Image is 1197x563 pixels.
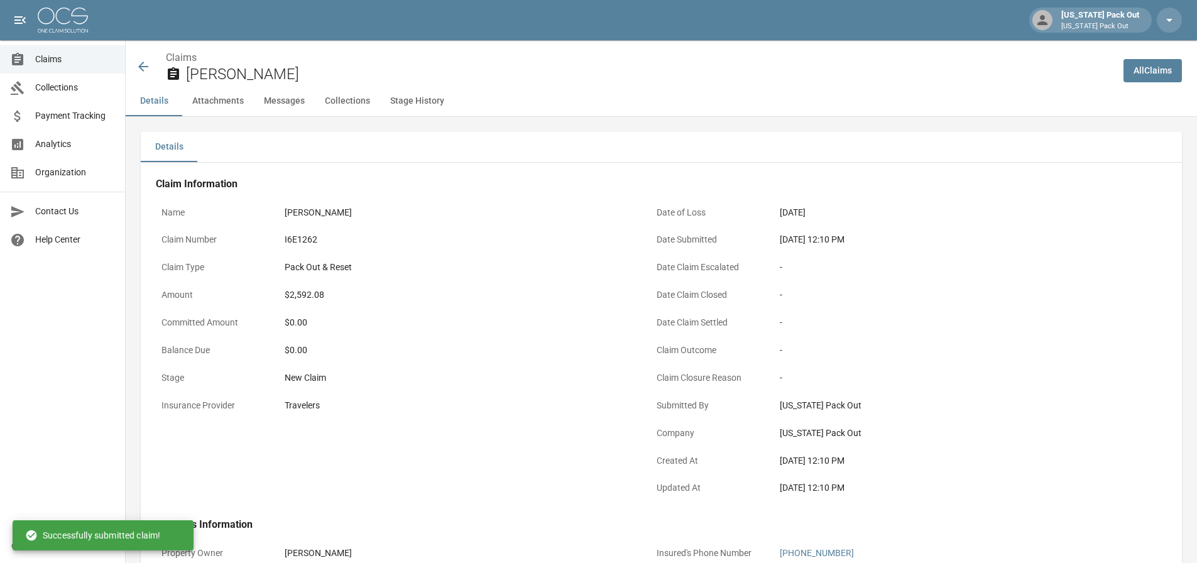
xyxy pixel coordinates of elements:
span: Collections [35,81,115,94]
div: - [780,371,1125,385]
p: Claim Outcome [651,338,764,363]
span: Claims [35,53,115,66]
span: Help Center [35,233,115,246]
p: Committed Amount [156,310,269,335]
p: Submitted By [651,393,764,418]
p: Date Claim Closed [651,283,764,307]
div: - [780,261,1125,274]
div: $2,592.08 [285,288,324,302]
div: [US_STATE] Pack Out [780,399,1125,412]
div: [DATE] 12:10 PM [780,233,1125,246]
a: [PHONE_NUMBER] [780,548,854,558]
p: Date of Loss [651,200,764,225]
p: [US_STATE] Pack Out [1061,21,1139,32]
p: Stage [156,366,269,390]
p: Updated At [651,476,764,500]
div: Travelers [285,399,320,412]
p: Amount [156,283,269,307]
p: Name [156,200,269,225]
span: Contact Us [35,205,115,218]
button: Stage History [380,86,454,116]
span: Payment Tracking [35,109,115,123]
div: Pack Out & Reset [285,261,352,274]
p: Balance Due [156,338,269,363]
p: Date Submitted [651,227,764,252]
div: [DATE] [780,206,806,219]
p: Claim Number [156,227,269,252]
a: Claims [166,52,197,63]
div: - [780,344,1125,357]
button: Messages [254,86,315,116]
div: anchor tabs [126,86,1197,116]
p: Created At [651,449,764,473]
p: Insurance Provider [156,393,269,418]
div: [US_STATE] Pack Out [1056,9,1144,31]
p: Date Claim Settled [651,310,764,335]
button: Attachments [182,86,254,116]
h2: [PERSON_NAME] [186,65,1113,84]
button: Details [126,86,182,116]
button: Collections [315,86,380,116]
h4: Insured's Information [156,518,1131,531]
div: [US_STATE] Pack Out [780,427,1125,440]
p: Claim Closure Reason [651,366,764,390]
nav: breadcrumb [166,50,1113,65]
img: ocs-logo-white-transparent.png [38,8,88,33]
button: Details [141,132,197,162]
div: © 2025 One Claim Solution [11,540,114,552]
span: Analytics [35,138,115,151]
div: - [780,288,1125,302]
p: Claim Type [156,255,269,280]
button: open drawer [8,8,33,33]
div: [DATE] 12:10 PM [780,481,1125,495]
div: [DATE] 12:10 PM [780,454,1125,467]
div: - [780,316,1125,329]
div: New Claim [285,371,630,385]
div: Successfully submitted claim! [25,524,160,547]
div: details tabs [141,132,1182,162]
span: Organization [35,166,115,179]
h4: Claim Information [156,178,1131,190]
div: $0.00 [285,344,630,357]
div: [PERSON_NAME] [285,547,352,560]
div: $0.00 [285,316,630,329]
div: [PERSON_NAME] [285,206,352,219]
p: Company [651,421,764,445]
a: AllClaims [1123,59,1182,82]
div: I6E1262 [285,233,317,246]
p: Date Claim Escalated [651,255,764,280]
